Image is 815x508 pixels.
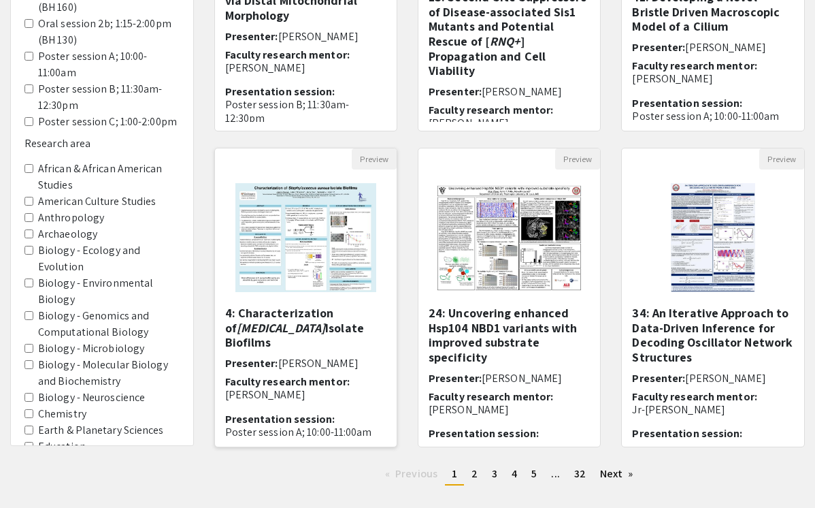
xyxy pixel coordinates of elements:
label: Biology - Neuroscience [38,390,145,406]
span: [PERSON_NAME] [278,29,359,44]
div: Open Presentation <p>34: An Iterative Approach to Data-Driven Inference for Decoding Oscillator N... [621,148,804,447]
span: Presentation session: [632,96,742,110]
label: Biology - Molecular Biology and Biochemistry [38,357,180,390]
p: [PERSON_NAME] [429,403,590,416]
h6: Presenter: [632,372,793,385]
p: [PERSON_NAME] [632,72,793,85]
label: Biology - Genomics and Computational Biology [38,308,180,340]
span: 1 [452,466,457,481]
p: Poster session A; 10:00-11:00am [225,426,386,439]
ul: Pagination [214,464,805,486]
label: Archaeology [38,226,97,242]
p: Poster session A; 10:00-11:00am [632,110,793,123]
h5: 34: An Iterative Approach to Data-Driven Inference for Decoding Oscillator Network Structures [632,306,793,364]
label: Poster session C; 1:00-2:00pm [38,114,177,130]
h6: Presenter: [429,372,590,385]
p: Jr-[PERSON_NAME] [632,403,793,416]
span: Faculty research mentor: [632,390,756,404]
h6: Presenter: [225,30,386,43]
span: Faculty research mentor: [632,59,756,73]
h6: Presenter: [429,85,590,98]
span: Faculty research mentor: [225,48,350,62]
a: Next page [593,464,640,484]
span: [PERSON_NAME] [482,84,562,99]
button: Preview [352,148,397,170]
span: Faculty research mentor: [429,390,553,404]
span: Presentation session: [225,84,335,99]
span: Faculty research mentor: [429,103,553,117]
p: [PERSON_NAME] [225,61,386,74]
h6: Presenter: [632,41,793,54]
label: Biology - Ecology and Evolution [38,242,180,275]
span: [PERSON_NAME] [685,371,765,385]
label: Chemistry [38,406,86,422]
img: <p>4: Characterization of <em>Staphylococcus aureus</em> Isolate Biofilms</p> [222,170,390,306]
em: RNQ+ [490,33,520,49]
div: Open Presentation <p>4: Characterization of <em>Staphylococcus aureus</em> Isolate Biofilms</p> [214,148,397,447]
span: Presentation session: [632,426,742,441]
p: [PERSON_NAME] [429,116,590,129]
em: [MEDICAL_DATA] [237,320,325,336]
button: Preview [555,148,600,170]
div: Open Presentation <p>24: Uncovering enhanced Hsp104 NBD1 variants with improved substrate specifi... [418,148,601,447]
h5: 24: Uncovering enhanced Hsp104 NBD1 variants with improved substrate specificity [429,306,590,364]
label: Anthropology [38,210,104,226]
span: 2 [471,466,478,481]
span: Faculty research mentor: [225,375,350,389]
label: African & African American Studies [38,161,180,193]
span: 5 [531,466,537,481]
label: Poster session B; 11:30am-12:30pm [38,81,180,114]
span: 4 [512,466,517,481]
img: <p>24: Uncovering enhanced Hsp104 NBD1 variants with improved substrate specificity</p> [423,170,595,306]
h5: 4: Characterization of Isolate Biofilms [225,306,386,350]
label: Biology - Microbiology [38,340,144,357]
iframe: Chat [10,447,58,498]
span: Presentation session: [429,426,539,441]
span: 32 [574,466,586,481]
label: Earth & Planetary Sciences [38,422,164,439]
p: Poster session B; 11:30am-12:30pm [225,98,386,124]
span: [PERSON_NAME] [685,40,765,54]
label: Education [38,439,86,455]
span: Previous [395,466,437,481]
span: 3 [492,466,497,481]
span: [PERSON_NAME] [482,371,562,385]
img: <p>34: An Iterative Approach to Data-Driven Inference for Decoding Oscillator Network Structures&... [657,170,769,306]
span: [PERSON_NAME] [278,356,359,370]
label: Biology - Environmental Biology [38,275,180,308]
label: American Culture Studies [38,193,156,210]
h6: Presenter: [225,357,386,370]
h6: Research area [24,137,180,150]
label: Poster session A; 10:00-11:00am [38,48,180,81]
span: ... [551,466,559,481]
p: [PERSON_NAME] [225,388,386,401]
label: Oral session 2b; 1:15-2:00pm (BH 130) [38,16,180,48]
span: Presentation session: [225,412,335,426]
button: Preview [759,148,804,170]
